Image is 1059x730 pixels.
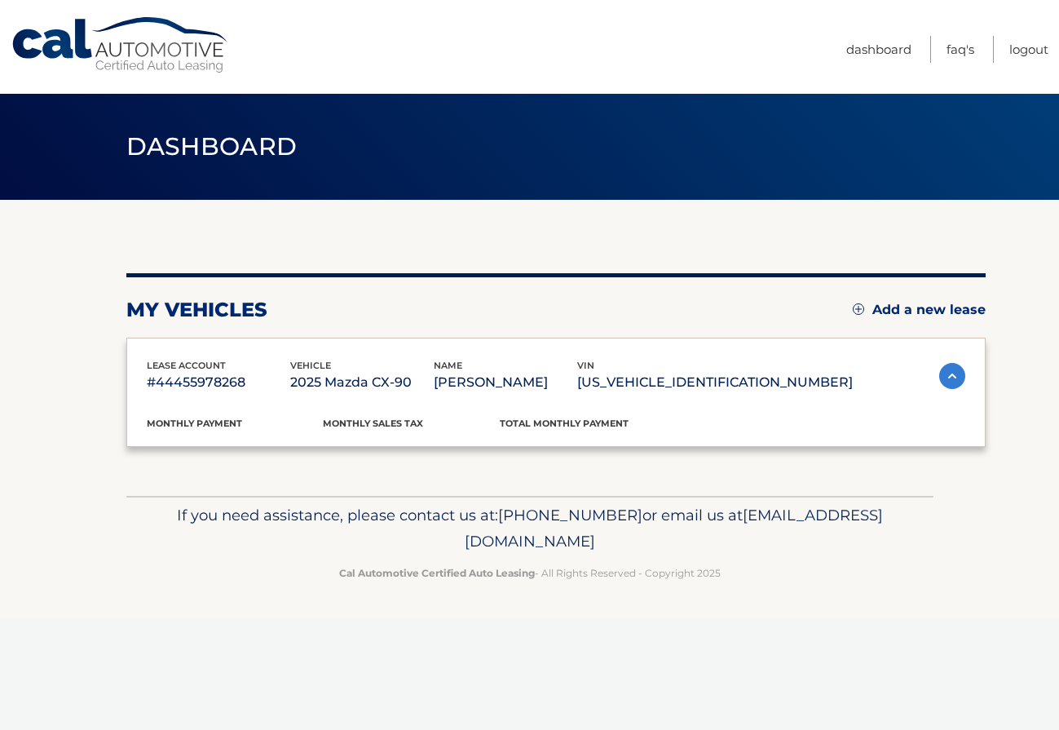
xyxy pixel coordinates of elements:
p: - All Rights Reserved - Copyright 2025 [137,564,923,582]
a: Add a new lease [853,302,986,318]
span: Monthly sales Tax [323,418,423,429]
a: Logout [1009,36,1048,63]
a: FAQ's [946,36,974,63]
span: vin [577,360,594,371]
span: [PHONE_NUMBER] [498,506,642,524]
span: Monthly Payment [147,418,242,429]
p: If you need assistance, please contact us at: or email us at [137,502,923,555]
p: [PERSON_NAME] [434,371,577,394]
p: #44455978268 [147,371,290,394]
a: Cal Automotive [11,16,231,74]
img: accordion-active.svg [939,363,965,389]
span: Dashboard [126,131,298,161]
p: [US_VEHICLE_IDENTIFICATION_NUMBER] [577,371,853,394]
span: Total Monthly Payment [500,418,629,429]
span: name [434,360,462,371]
p: 2025 Mazda CX-90 [290,371,434,394]
h2: my vehicles [126,298,267,322]
strong: Cal Automotive Certified Auto Leasing [339,567,535,579]
span: lease account [147,360,226,371]
span: [EMAIL_ADDRESS][DOMAIN_NAME] [465,506,883,551]
img: add.svg [853,303,864,315]
span: vehicle [290,360,331,371]
a: Dashboard [846,36,911,63]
